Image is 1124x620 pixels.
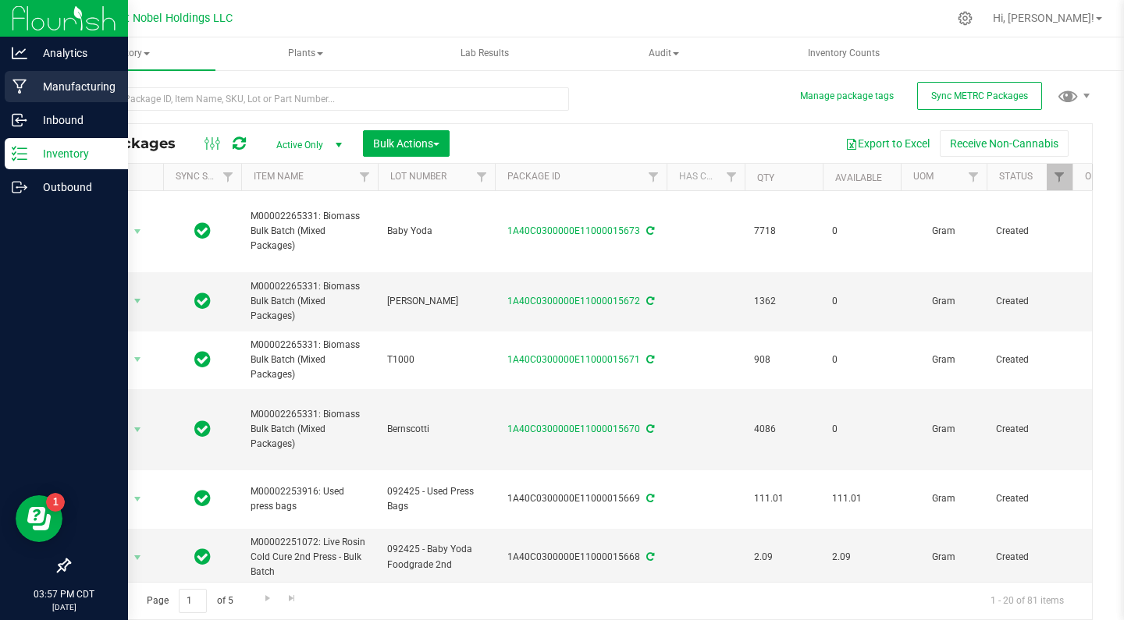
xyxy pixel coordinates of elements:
span: Created [996,224,1063,239]
inline-svg: Manufacturing [12,79,27,94]
span: 111.01 [754,491,813,506]
input: 1 [179,589,207,613]
span: 1 - 20 of 81 items [978,589,1076,612]
p: 03:57 PM CDT [7,587,121,601]
span: M00002265331: Biomass Bulk Batch (Mixed Packages) [251,407,368,452]
span: Sync from Compliance System [644,493,654,504]
span: Gram [910,491,977,506]
span: Audit [576,38,752,69]
span: 908 [754,353,813,367]
a: Plants [217,37,395,70]
span: select [128,290,148,312]
a: Lot Number [390,171,446,182]
span: Gram [910,550,977,565]
a: Go to the last page [281,589,304,610]
span: 111.01 [832,491,891,506]
span: Inventory Counts [787,47,901,60]
span: Created [996,550,1063,565]
span: Sync METRC Packages [931,90,1028,101]
a: Filter [352,164,378,190]
span: Bernscotti [387,422,486,437]
span: Sync from Compliance System [644,296,654,306]
span: 1362 [754,294,813,309]
p: Inventory [27,144,121,163]
button: Bulk Actions [363,130,450,157]
a: Inventory Counts [755,37,933,70]
span: Midwest Nobel Holdings LLC [86,12,233,25]
th: Has COA [667,164,745,191]
div: 1A40C0300000E11000015668 [493,550,669,565]
span: Sync from Compliance System [644,354,654,365]
inline-svg: Outbound [12,179,27,195]
span: Sync from Compliance System [644,225,654,236]
span: In Sync [194,220,211,242]
span: T1000 [387,353,486,367]
a: Package ID [507,171,560,182]
inline-svg: Inventory [12,146,27,161]
a: UOM [913,171,934,182]
span: Gram [910,294,977,309]
span: select [128,419,148,441]
span: Gram [910,353,977,367]
span: 0 [832,353,891,367]
span: In Sync [194,290,211,312]
div: Manage settings [955,11,975,26]
span: All Packages [81,135,191,152]
a: 1A40C0300000E11000015672 [507,296,640,306]
span: 2.09 [754,550,813,565]
span: M00002251072: Live Rosin Cold Cure 2nd Press - Bulk Batch [251,535,368,580]
p: Analytics [27,44,121,62]
span: Created [996,353,1063,367]
span: M00002265331: Biomass Bulk Batch (Mixed Packages) [251,279,368,324]
span: select [128,349,148,370]
a: Sync Status [176,171,236,182]
div: 1A40C0300000E11000015669 [493,491,669,506]
span: select [128,488,148,510]
span: 0 [832,294,891,309]
span: Page of 5 [133,589,246,613]
span: Gram [910,422,977,437]
span: Bulk Actions [373,137,439,150]
span: Hi, [PERSON_NAME]! [993,12,1094,24]
a: Audit [575,37,753,70]
p: Outbound [27,178,121,197]
input: Search Package ID, Item Name, SKU, Lot or Part Number... [69,87,569,111]
a: Filter [641,164,667,190]
span: In Sync [194,349,211,370]
span: Created [996,491,1063,506]
a: 1A40C0300000E11000015673 [507,225,640,236]
span: 0 [832,422,891,437]
a: Filter [961,164,987,190]
span: Created [996,294,1063,309]
span: Created [996,422,1063,437]
span: [PERSON_NAME] [387,294,486,309]
iframe: Resource center [16,495,62,542]
span: Sync from Compliance System [644,551,654,562]
a: 1A40C0300000E11000015670 [507,423,640,434]
a: Filter [469,164,495,190]
p: [DATE] [7,601,121,613]
button: Receive Non-Cannabis [940,130,1069,157]
span: 2.09 [832,550,891,565]
a: Lab Results [396,37,574,70]
a: Filter [215,164,241,190]
p: Manufacturing [27,77,121,96]
span: 7718 [754,224,813,239]
button: Manage package tags [800,90,894,103]
span: Lab Results [439,47,530,60]
button: Sync METRC Packages [917,82,1042,110]
iframe: Resource center unread badge [46,493,65,512]
span: 092425 - Baby Yoda Foodgrade 2nd [387,542,486,572]
button: Export to Excel [835,130,940,157]
a: Filter [1047,164,1072,190]
span: M00002265331: Biomass Bulk Batch (Mixed Packages) [251,338,368,383]
span: Baby Yoda [387,224,486,239]
span: In Sync [194,418,211,440]
a: Qty [757,172,774,183]
span: 4086 [754,422,813,437]
a: Item Name [254,171,304,182]
inline-svg: Analytics [12,45,27,61]
span: In Sync [194,487,211,509]
a: Status [999,171,1033,182]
